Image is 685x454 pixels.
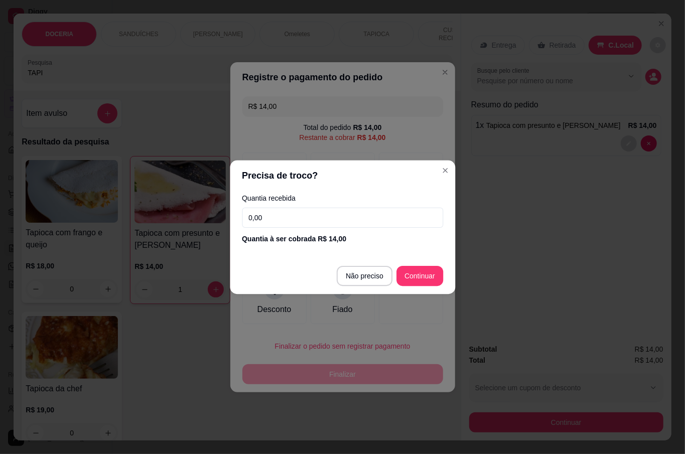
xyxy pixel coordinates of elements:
[396,266,443,286] button: Continuar
[230,160,455,190] header: Precisa de troco?
[242,234,443,244] div: Quantia à ser cobrada R$ 14,00
[437,162,453,178] button: Close
[242,194,443,201] label: Quantia recebida
[337,266,392,286] button: Não preciso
